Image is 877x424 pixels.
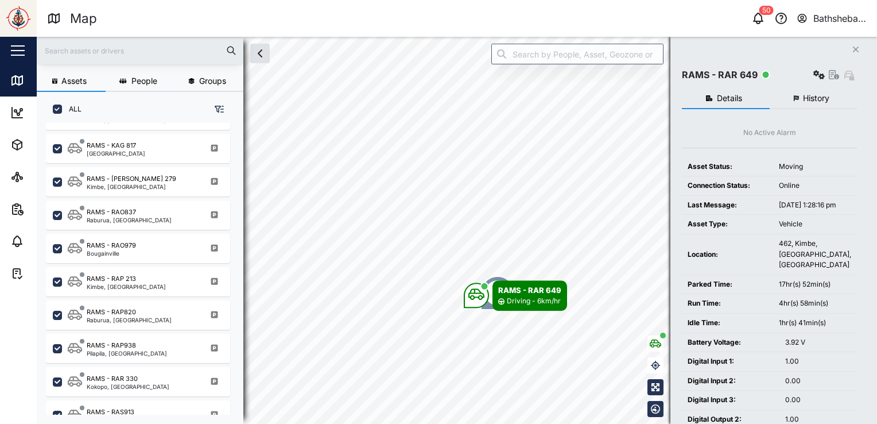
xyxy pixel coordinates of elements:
[779,238,851,271] div: 462, Kimbe, [GEOGRAPHIC_DATA], [GEOGRAPHIC_DATA]
[87,184,176,190] div: Kimbe, [GEOGRAPHIC_DATA]
[480,276,515,310] div: Map marker
[813,11,867,26] div: Bathsheba Kare
[199,77,226,85] span: Groups
[87,117,166,123] div: Kimbe, [GEOGRAPHIC_DATA]
[30,267,61,280] div: Tasks
[498,284,561,296] div: RAMS - RAR 649
[61,77,87,85] span: Assets
[779,279,851,290] div: 17hr(s) 52min(s)
[87,307,136,317] div: RAMS - RAP820
[688,337,774,348] div: Battery Voltage:
[131,77,157,85] span: People
[688,180,767,191] div: Connection Status:
[87,374,138,384] div: RAMS - RAR 330
[759,6,774,15] div: 50
[87,341,136,350] div: RAMS - RAP938
[779,200,851,211] div: [DATE] 1:28:16 pm
[785,356,851,367] div: 1.00
[743,128,796,138] div: No Active Alarm
[87,317,172,323] div: Raburua, [GEOGRAPHIC_DATA]
[491,44,663,64] input: Search by People, Asset, Geozone or Place
[70,9,97,29] div: Map
[87,151,145,156] div: [GEOGRAPHIC_DATA]
[682,68,758,82] div: RAMS - RAR 649
[688,376,774,387] div: Digital Input 2:
[507,296,561,307] div: Driving - 6km/hr
[688,200,767,211] div: Last Message:
[779,298,851,309] div: 4hr(s) 58min(s)
[87,241,136,250] div: RAMS - RAO979
[30,74,56,87] div: Map
[87,284,166,290] div: Kimbe, [GEOGRAPHIC_DATA]
[779,219,851,230] div: Vehicle
[688,161,767,172] div: Asset Status:
[62,105,82,114] label: ALL
[87,174,176,184] div: RAMS - [PERSON_NAME] 279
[464,280,567,311] div: Map marker
[785,395,851,406] div: 0.00
[717,94,742,102] span: Details
[87,350,167,356] div: Pilapila, [GEOGRAPHIC_DATA]
[87,384,169,390] div: Kokopo, [GEOGRAPHIC_DATA]
[30,235,65,248] div: Alarms
[87,217,172,223] div: Raburua, [GEOGRAPHIC_DATA]
[30,138,65,151] div: Assets
[785,376,851,387] div: 0.00
[688,318,767,329] div: Idle Time:
[87,407,134,417] div: RAMS - RAS913
[688,356,774,367] div: Digital Input 1:
[688,298,767,309] div: Run Time:
[688,279,767,290] div: Parked Time:
[44,42,236,59] input: Search assets or drivers
[779,180,851,191] div: Online
[37,37,877,424] canvas: Map
[785,337,851,348] div: 3.92 V
[30,106,82,119] div: Dashboard
[87,274,136,284] div: RAMS - RAP 213
[688,219,767,230] div: Asset Type:
[30,203,69,215] div: Reports
[46,123,243,415] div: grid
[688,395,774,406] div: Digital Input 3:
[803,94,829,102] span: History
[688,249,767,260] div: Location:
[87,207,136,217] div: RAMS - RAO837
[87,141,136,151] div: RAMS - KAG 817
[779,161,851,172] div: Moving
[779,318,851,329] div: 1hr(s) 41min(s)
[6,6,31,31] img: Main Logo
[796,10,868,26] button: Bathsheba Kare
[30,171,57,183] div: Sites
[87,250,136,256] div: Bougainville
